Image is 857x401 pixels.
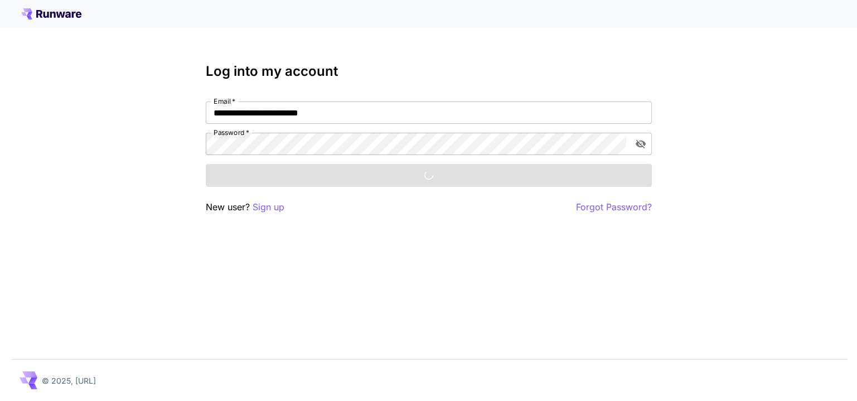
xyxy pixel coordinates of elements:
p: © 2025, [URL] [42,375,96,386]
label: Password [214,128,249,137]
label: Email [214,96,235,106]
button: toggle password visibility [631,134,651,154]
button: Sign up [253,200,284,214]
h3: Log into my account [206,64,652,79]
p: New user? [206,200,284,214]
button: Forgot Password? [576,200,652,214]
